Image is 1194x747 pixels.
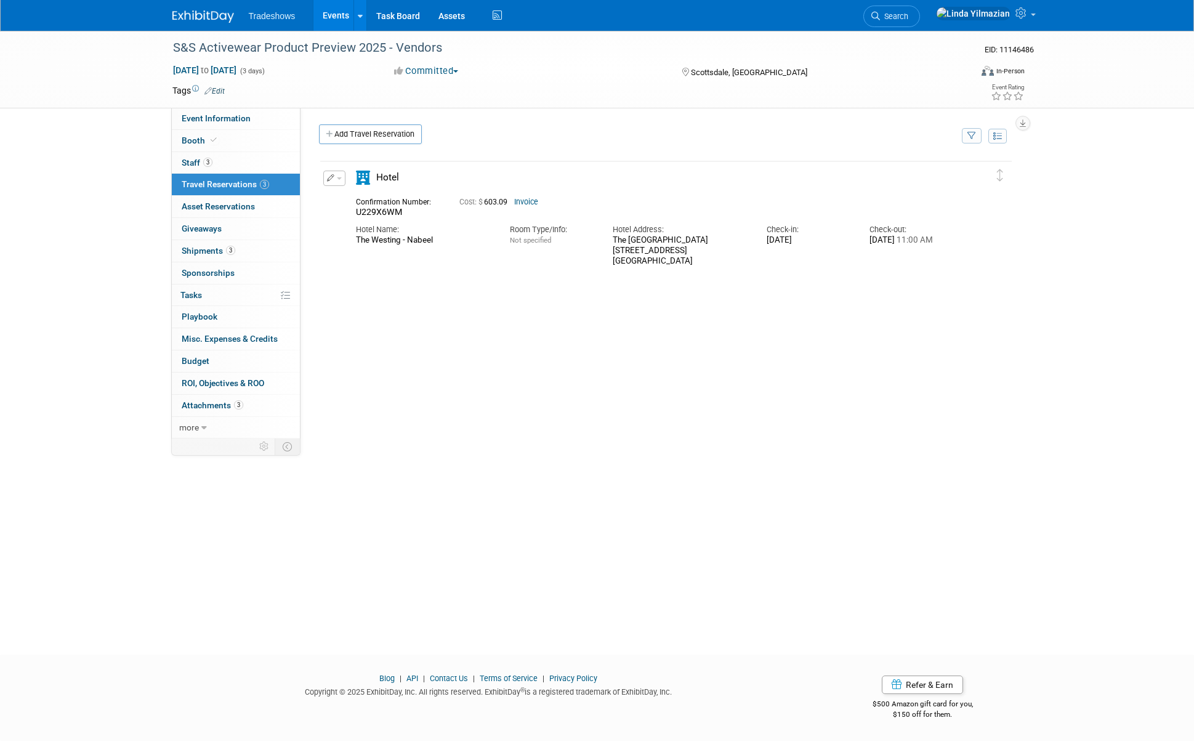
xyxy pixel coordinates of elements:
[967,132,976,140] i: Filter by Traveler
[880,12,908,21] span: Search
[172,328,300,350] a: Misc. Expenses & Credits
[356,171,370,185] i: Hotel
[356,207,402,217] span: U229X6WM
[356,224,491,235] div: Hotel Name:
[869,235,954,246] div: [DATE]
[182,158,212,168] span: Staff
[823,709,1022,720] div: $150 off for them.
[182,201,255,211] span: Asset Reservations
[356,194,441,207] div: Confirmation Number:
[767,224,851,235] div: Check-in:
[172,306,300,328] a: Playbook
[691,68,807,77] span: Scottsdale, [GEOGRAPHIC_DATA]
[863,6,920,27] a: Search
[204,87,225,95] a: Edit
[182,356,209,366] span: Budget
[613,235,748,266] div: The [GEOGRAPHIC_DATA] [STREET_ADDRESS] [GEOGRAPHIC_DATA]
[319,124,422,144] a: Add Travel Reservation
[182,224,222,233] span: Giveaways
[211,137,217,143] i: Booth reservation complete
[169,37,953,59] div: S&S Activewear Product Preview 2025 - Vendors
[982,66,994,76] img: Format-Inperson.png
[869,224,954,235] div: Check-out:
[470,674,478,683] span: |
[172,152,300,174] a: Staff3
[997,169,1003,182] i: Click and drag to move item
[182,113,251,123] span: Event Information
[390,65,463,78] button: Committed
[376,172,399,183] span: Hotel
[936,7,1010,20] img: Linda Yilmazian
[239,67,265,75] span: (3 days)
[254,438,275,454] td: Personalize Event Tab Strip
[549,674,597,683] a: Privacy Policy
[182,246,235,256] span: Shipments
[172,373,300,394] a: ROI, Objectives & ROO
[379,674,395,683] a: Blog
[898,64,1025,83] div: Event Format
[520,687,525,693] sup: ®
[882,676,963,694] a: Refer & Earn
[996,67,1025,76] div: In-Person
[480,674,538,683] a: Terms of Service
[182,312,217,321] span: Playbook
[234,400,243,410] span: 3
[260,180,269,189] span: 3
[985,45,1034,54] span: Event ID: 11146486
[172,196,300,217] a: Asset Reservations
[459,198,512,206] span: 603.09
[199,65,211,75] span: to
[459,198,484,206] span: Cost: $
[539,674,547,683] span: |
[172,218,300,240] a: Giveaways
[172,174,300,195] a: Travel Reservations3
[172,350,300,372] a: Budget
[203,158,212,167] span: 3
[172,285,300,306] a: Tasks
[226,246,235,255] span: 3
[249,11,296,21] span: Tradeshows
[182,268,235,278] span: Sponsorships
[182,378,264,388] span: ROI, Objectives & ROO
[172,130,300,151] a: Booth
[895,235,933,244] span: 11:00 AM
[514,198,538,206] a: Invoice
[510,236,551,244] span: Not specified
[180,290,202,300] span: Tasks
[182,334,278,344] span: Misc. Expenses & Credits
[182,135,219,145] span: Booth
[430,674,468,683] a: Contact Us
[182,400,243,410] span: Attachments
[172,262,300,284] a: Sponsorships
[172,65,237,76] span: [DATE] [DATE]
[172,684,805,698] div: Copyright © 2025 ExhibitDay, Inc. All rights reserved. ExhibitDay is a registered trademark of Ex...
[823,691,1022,719] div: $500 Amazon gift card for you,
[406,674,418,683] a: API
[613,224,748,235] div: Hotel Address:
[179,422,199,432] span: more
[420,674,428,683] span: |
[991,84,1024,91] div: Event Rating
[767,235,851,246] div: [DATE]
[356,235,491,246] div: The Westing - Nabeel
[172,395,300,416] a: Attachments3
[172,240,300,262] a: Shipments3
[397,674,405,683] span: |
[172,417,300,438] a: more
[275,438,300,454] td: Toggle Event Tabs
[172,10,234,23] img: ExhibitDay
[510,224,594,235] div: Room Type/Info:
[182,179,269,189] span: Travel Reservations
[172,108,300,129] a: Event Information
[172,84,225,97] td: Tags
